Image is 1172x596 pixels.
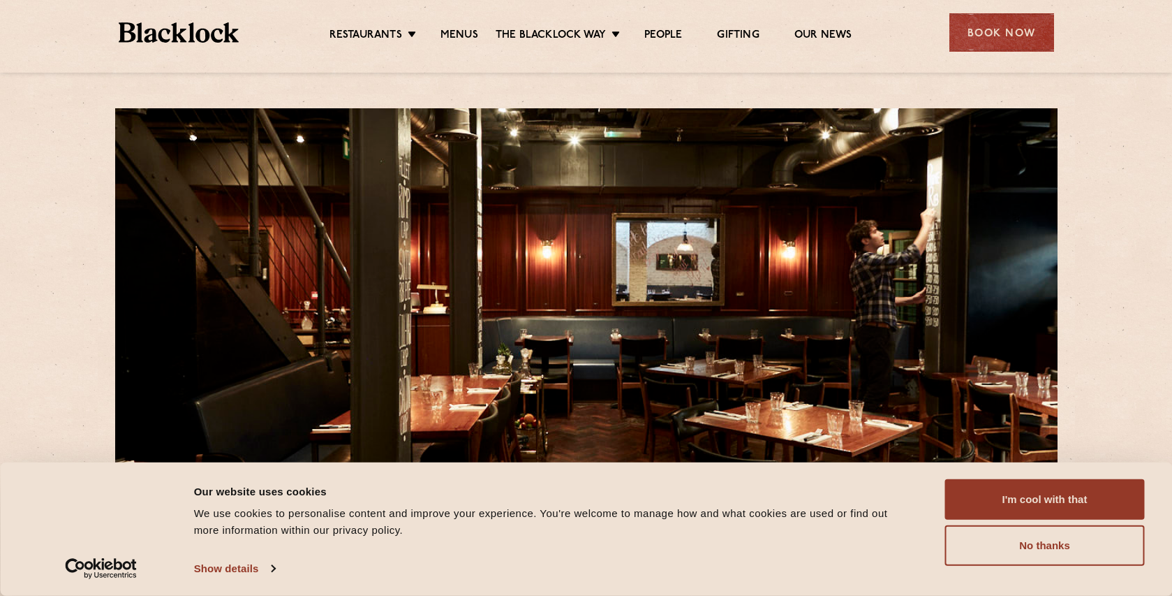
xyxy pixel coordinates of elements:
div: Book Now [949,13,1054,52]
a: Gifting [717,29,759,44]
a: The Blacklock Way [496,29,606,44]
div: Our website uses cookies [194,483,914,500]
button: I'm cool with that [945,479,1145,520]
a: Restaurants [329,29,402,44]
button: No thanks [945,525,1145,566]
img: BL_Textured_Logo-footer-cropped.svg [119,22,239,43]
div: We use cookies to personalise content and improve your experience. You're welcome to manage how a... [194,505,914,539]
a: Show details [194,558,275,579]
a: Menus [440,29,478,44]
a: Usercentrics Cookiebot - opens in a new window [40,558,162,579]
a: Our News [794,29,852,44]
a: People [644,29,682,44]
